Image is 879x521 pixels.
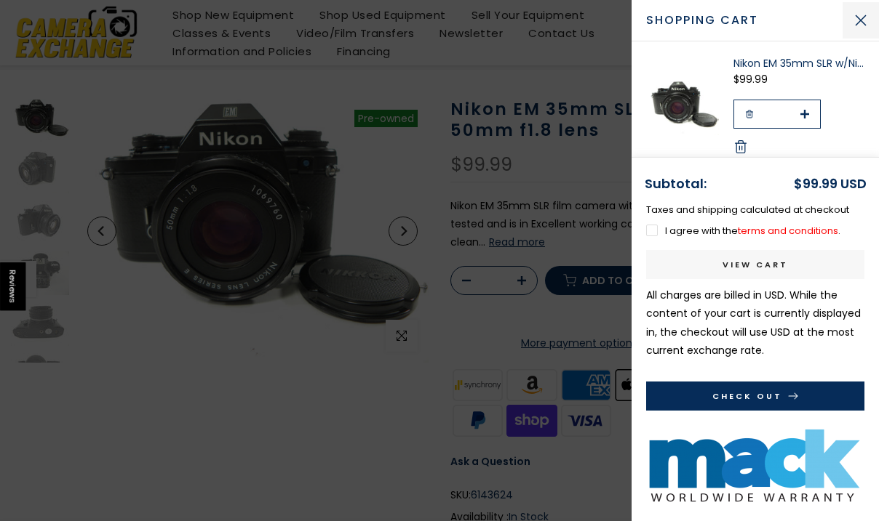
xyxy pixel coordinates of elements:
[646,286,864,360] p: All charges are billed in USD. While the content of your cart is currently displayed in , the che...
[646,201,864,218] p: Taxes and shipping calculated at checkout
[843,2,879,39] button: Close Cart
[646,224,840,238] label: I agree with the .
[646,12,843,29] span: Shopping cart
[733,70,864,89] div: $99.99
[646,56,719,160] img: Nikon EM 35mm SLR w/Nikon Series E 50mm f1.8 lens 35mm Film Cameras - 35mm SLR Cameras - 35mm SLR...
[794,172,867,195] div: $99.99 USD
[646,381,864,411] button: Check Out
[733,56,864,70] a: Nikon EM 35mm SLR w/Nikon Series E 50mm f1.8 lens
[645,174,707,193] strong: Subtotal:
[738,224,838,238] a: terms and conditions
[646,250,864,279] a: View cart
[646,425,864,506] img: Mack Used 2 Year Warranty Under $500 Warranty Mack Warranty MACKU259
